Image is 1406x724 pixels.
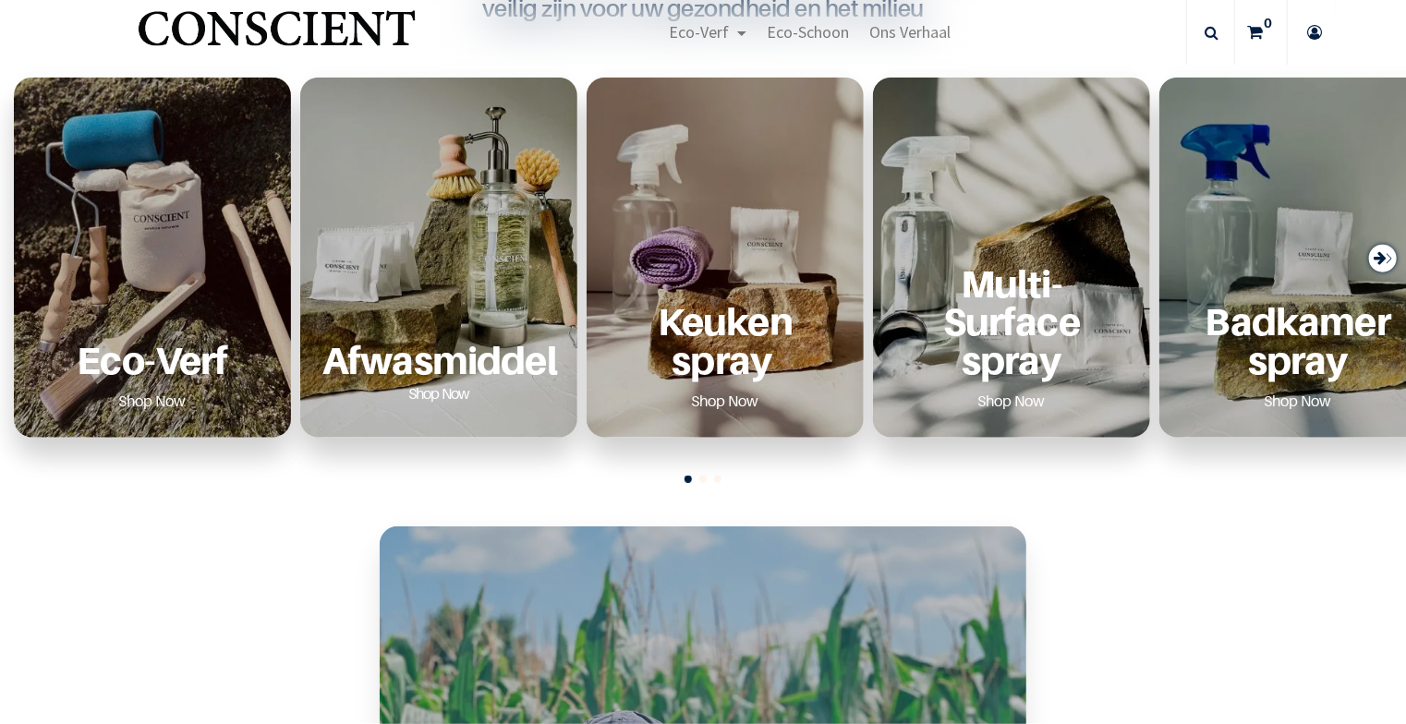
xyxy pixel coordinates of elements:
div: 4 / 6 [873,78,1150,438]
a: Shop Now [670,386,782,416]
div: 2 / 6 [300,78,577,438]
span: Eco-Schoon [767,21,849,42]
sup: 0 [1260,14,1278,32]
div: 3 / 6 [587,78,864,438]
span: Ons Verhaal [869,21,951,42]
a: Multi-Surface spray [895,264,1128,379]
div: Next slide [1369,245,1397,272]
div: 1 / 6 [14,78,291,438]
span: Go to slide 1 [685,476,692,483]
a: Shop Now [386,379,491,408]
span: Go to slide 3 [714,476,721,483]
p: Afwasmiddel [322,341,555,408]
p: Keuken spray [609,302,842,379]
a: Shop Now [956,386,1068,416]
p: Eco-Verf [36,341,269,379]
span: Go to slide 2 [699,476,707,483]
span: Eco-Verf [669,21,729,42]
a: Shop Now [97,386,209,416]
a: Shop Now [1242,386,1354,416]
